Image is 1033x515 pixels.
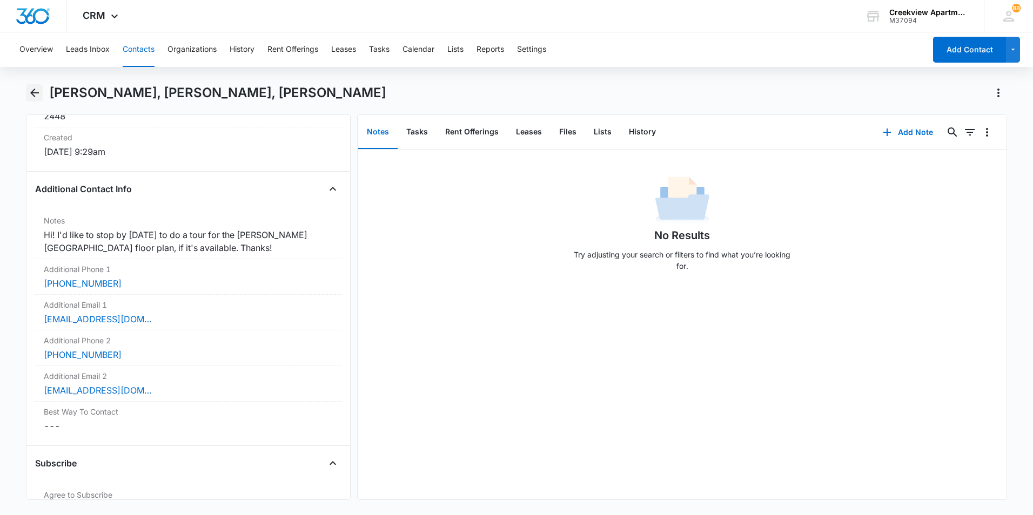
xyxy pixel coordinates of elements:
[83,10,105,21] span: CRM
[49,85,386,101] h1: [PERSON_NAME], [PERSON_NAME], [PERSON_NAME]
[35,457,77,470] h4: Subscribe
[44,145,333,158] dd: [DATE] 9:29am
[507,116,551,149] button: Leases
[990,84,1007,101] button: Actions
[230,32,254,67] button: History
[44,313,152,326] a: [EMAIL_ADDRESS][DOMAIN_NAME]
[944,124,961,141] button: Search...
[35,402,341,437] div: Best Way To Contact---
[44,384,152,397] a: [EMAIL_ADDRESS][DOMAIN_NAME]
[44,299,333,310] label: Additional Email 1
[35,330,341,366] div: Additional Phone 2[PHONE_NUMBER]
[585,116,620,149] button: Lists
[19,32,53,67] button: Overview
[35,127,341,162] div: Created[DATE] 9:29am
[437,116,507,149] button: Rent Offerings
[44,419,333,432] dd: ---
[167,32,217,67] button: Organizations
[44,263,333,275] label: Additional Phone 1
[620,116,665,149] button: History
[655,173,709,227] img: No Data
[44,132,333,143] dt: Created
[1012,4,1021,12] span: 88
[123,32,155,67] button: Contacts
[44,348,122,361] a: [PHONE_NUMBER]
[398,116,437,149] button: Tasks
[44,277,122,290] a: [PHONE_NUMBER]
[44,406,333,417] label: Best Way To Contact
[447,32,464,67] button: Lists
[26,84,43,101] button: Back
[477,32,504,67] button: Reports
[324,455,341,472] button: Close
[961,124,978,141] button: Filters
[44,489,333,500] label: Agree to Subscribe
[933,37,1006,63] button: Add Contact
[654,227,710,243] h1: No Results
[35,366,341,402] div: Additional Email 2[EMAIL_ADDRESS][DOMAIN_NAME]
[1012,4,1021,12] div: notifications count
[35,259,341,295] div: Additional Phone 1[PHONE_NUMBER]
[35,295,341,330] div: Additional Email 1[EMAIL_ADDRESS][DOMAIN_NAME]
[35,182,132,195] h4: Additional Contact Info
[267,32,318,67] button: Rent Offerings
[889,17,968,24] div: account id
[44,335,333,346] label: Additional Phone 2
[35,211,341,259] div: NotesHi! I'd like to stop by [DATE] to do a tour for the [PERSON_NAME][GEOGRAPHIC_DATA] floor pla...
[44,228,333,254] div: Hi! I'd like to stop by [DATE] to do a tour for the [PERSON_NAME][GEOGRAPHIC_DATA] floor plan, if...
[331,32,356,67] button: Leases
[978,124,996,141] button: Overflow Menu
[324,180,341,198] button: Close
[551,116,585,149] button: Files
[66,32,110,67] button: Leads Inbox
[44,370,333,382] label: Additional Email 2
[517,32,546,67] button: Settings
[403,32,434,67] button: Calendar
[569,249,796,272] p: Try adjusting your search or filters to find what you’re looking for.
[44,110,333,123] dd: 2448
[369,32,390,67] button: Tasks
[872,119,944,145] button: Add Note
[44,215,333,226] label: Notes
[358,116,398,149] button: Notes
[889,8,968,17] div: account name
